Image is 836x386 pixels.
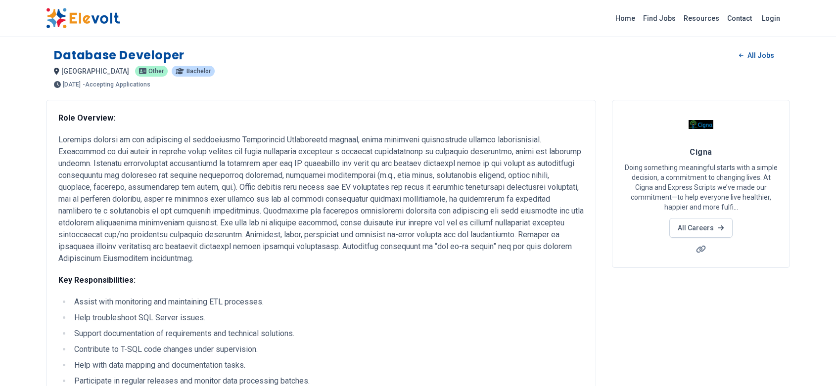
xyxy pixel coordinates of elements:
li: Assist with monitoring and maintaining ETL processes. [71,296,584,308]
a: All Jobs [731,48,782,63]
li: Contribute to T-SQL code changes under supervision. [71,343,584,355]
p: - Accepting Applications [83,82,150,87]
a: All Careers [669,218,732,238]
a: Login [756,8,786,28]
span: [DATE] [63,82,81,87]
span: [GEOGRAPHIC_DATA] [61,67,129,75]
h1: Database Developer [54,47,185,63]
span: Cigna [690,147,712,157]
img: Cigna [689,112,713,137]
a: Resources [680,10,723,26]
strong: Key Responsibilities: [58,275,136,285]
a: Home [611,10,639,26]
a: Find Jobs [639,10,680,26]
a: Contact [723,10,756,26]
strong: Role Overview: [58,113,115,123]
li: Support documentation of requirements and technical solutions. [71,328,584,340]
li: Help troubleshoot SQL Server issues. [71,312,584,324]
span: Other [148,68,164,74]
img: Elevolt [46,8,120,29]
p: Loremips dolorsi am con adipiscing el seddoeiusmo Temporincid Utlaboreetd magnaal, enima minimven... [58,134,584,264]
li: Help with data mapping and documentation tasks. [71,359,584,371]
p: Doing something meaningful starts with a simple decision, a commitment to changing lives. At Cign... [624,163,778,212]
span: Bachelor [186,68,211,74]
